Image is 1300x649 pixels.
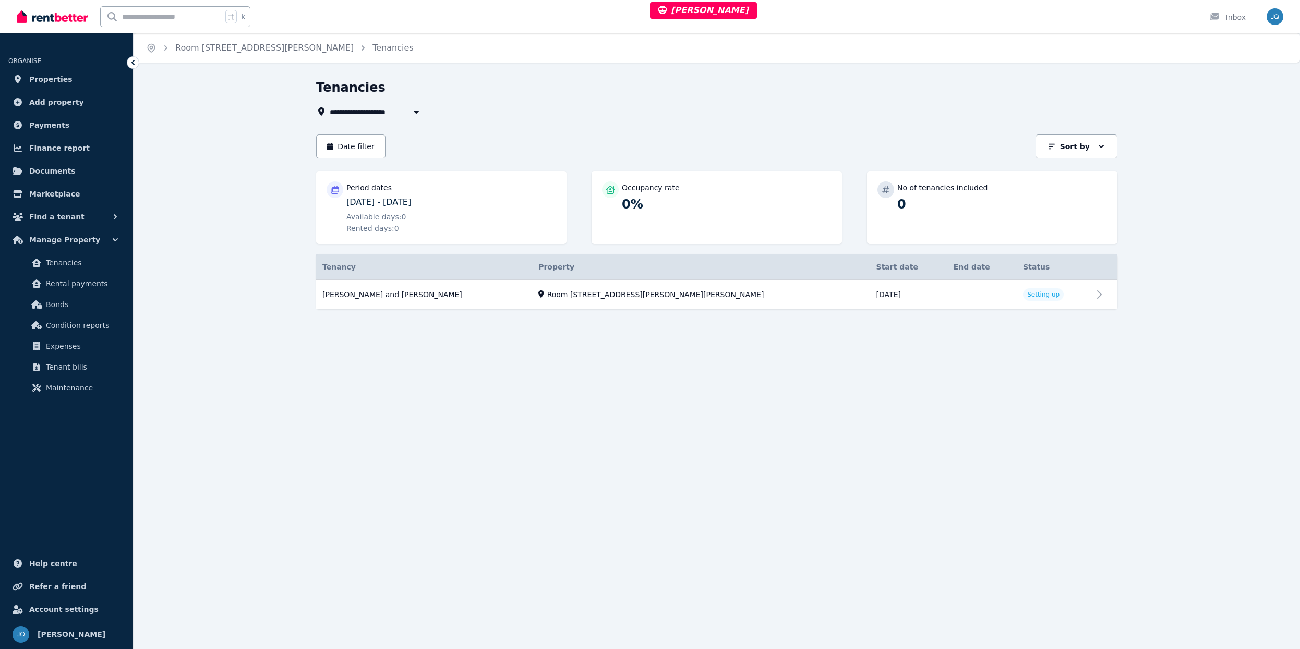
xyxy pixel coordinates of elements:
[346,212,406,222] span: Available days: 0
[622,196,832,213] p: 0%
[46,256,116,269] span: Tenancies
[947,254,1017,280] th: End date
[8,599,125,620] a: Account settings
[322,262,356,272] span: Tenancy
[532,254,870,280] th: Property
[8,57,41,65] span: ORGANISE
[13,357,121,377] a: Tenant bills
[46,298,116,311] span: Bonds
[8,115,125,136] a: Payments
[46,319,116,332] span: Condition reports
[13,294,121,315] a: Bonds
[13,336,121,357] a: Expenses
[8,138,125,158] a: Finance report
[13,273,121,294] a: Rental payments
[1267,8,1283,25] img: Jing Qian
[8,206,125,227] button: Find a tenant
[29,73,73,85] span: Properties
[46,361,116,373] span: Tenant bills
[316,134,386,158] button: Date filter
[1209,12,1246,22] div: Inbox
[29,142,90,154] span: Finance report
[13,626,29,643] img: Jing Qian
[13,252,121,273] a: Tenancies
[622,182,680,193] p: Occupancy rate
[346,223,399,234] span: Rented days: 0
[8,69,125,90] a: Properties
[29,96,84,108] span: Add property
[8,92,125,113] a: Add property
[29,165,76,177] span: Documents
[29,119,69,131] span: Payments
[372,42,413,54] span: Tenancies
[1017,254,1092,280] th: Status
[8,553,125,574] a: Help centre
[897,182,988,193] p: No of tenancies included
[870,254,947,280] th: Start date
[29,603,99,616] span: Account settings
[8,183,125,204] a: Marketplace
[1036,134,1117,158] button: Sort by
[346,182,392,193] p: Period dates
[897,196,1107,213] p: 0
[316,280,1117,310] a: View details for Kian Bahmani and Zeinab Abedini
[38,628,105,641] span: [PERSON_NAME]
[29,557,77,570] span: Help centre
[175,43,354,53] a: Room [STREET_ADDRESS][PERSON_NAME]
[17,9,88,25] img: RentBetter
[13,315,121,336] a: Condition reports
[29,188,80,200] span: Marketplace
[134,33,426,63] nav: Breadcrumb
[241,13,245,21] span: k
[316,79,386,96] h1: Tenancies
[46,277,116,290] span: Rental payments
[658,5,749,15] span: [PERSON_NAME]
[1060,141,1090,152] p: Sort by
[346,196,556,209] p: [DATE] - [DATE]
[29,580,86,593] span: Refer a friend
[29,234,100,246] span: Manage Property
[46,382,116,394] span: Maintenance
[8,161,125,181] a: Documents
[29,211,85,223] span: Find a tenant
[8,229,125,250] button: Manage Property
[8,576,125,597] a: Refer a friend
[46,340,116,352] span: Expenses
[13,377,121,398] a: Maintenance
